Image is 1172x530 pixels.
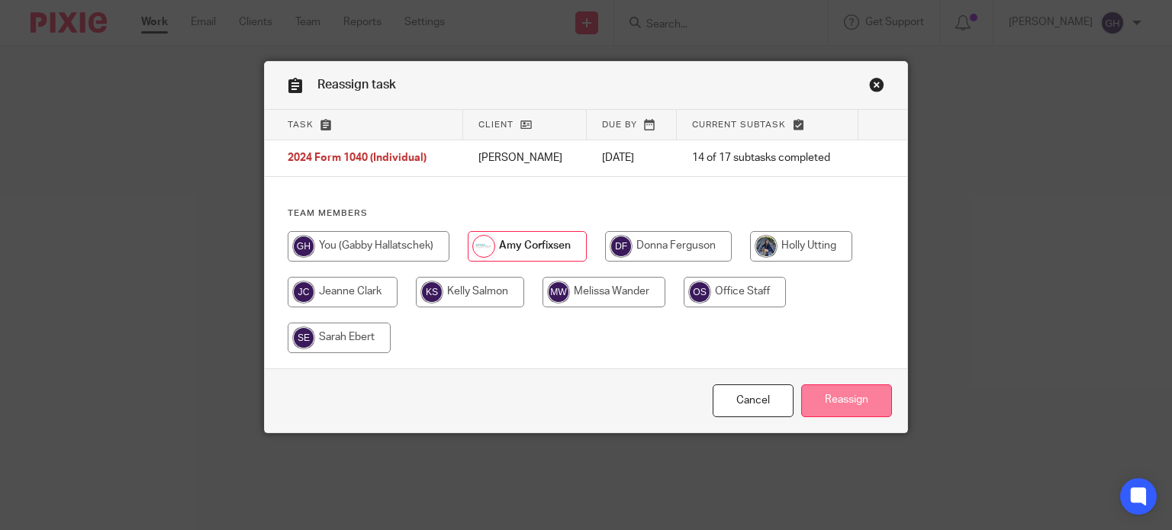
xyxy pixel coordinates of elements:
[478,120,514,129] span: Client
[288,120,314,129] span: Task
[317,79,396,91] span: Reassign task
[713,384,794,417] a: Close this dialog window
[692,120,786,129] span: Current subtask
[801,384,892,417] input: Reassign
[288,153,427,164] span: 2024 Form 1040 (Individual)
[869,77,884,98] a: Close this dialog window
[677,140,858,177] td: 14 of 17 subtasks completed
[602,150,662,165] p: [DATE]
[602,120,637,129] span: Due by
[478,150,571,165] p: [PERSON_NAME]
[288,207,885,220] h4: Team members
